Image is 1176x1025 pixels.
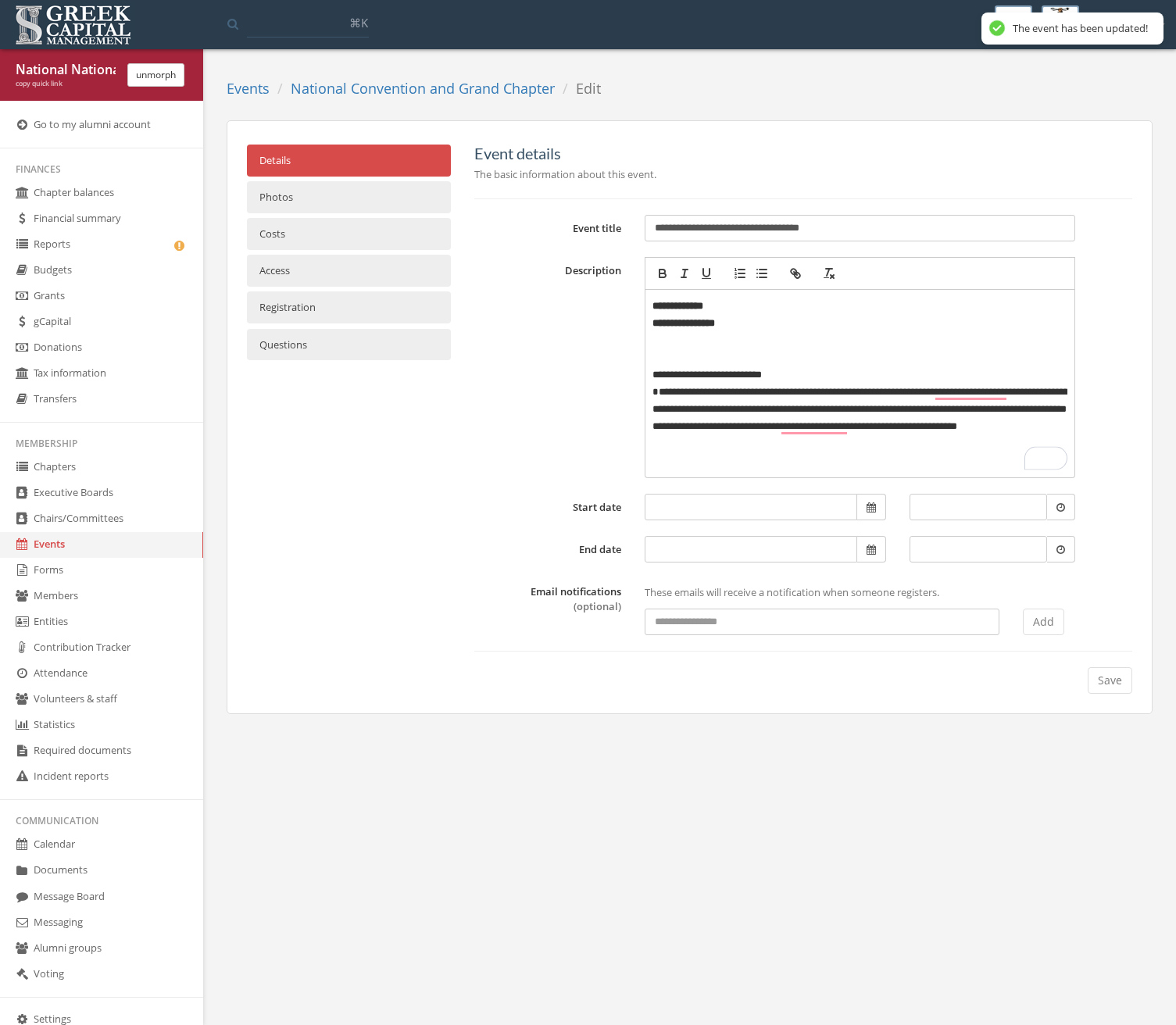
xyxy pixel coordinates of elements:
[474,145,1132,162] h5: Event details
[645,584,1075,601] p: These emails will receive a notification when someone registers.
[531,584,621,613] label: Email notifications
[16,61,116,79] div: National National
[574,599,621,613] span: (optional)
[474,166,1132,183] p: The basic information about this event.
[1023,609,1064,635] button: Add
[1088,5,1164,32] div: N National
[349,15,368,30] span: ⌘K
[463,216,633,236] label: Event title
[247,329,451,361] a: Questions
[227,79,270,98] a: Events
[1088,667,1132,694] button: Save
[463,537,633,557] label: End date
[555,79,601,99] li: Edit
[247,218,451,250] a: Costs
[247,255,451,287] a: Access
[1013,22,1148,35] div: The event has been updated!
[463,258,633,278] label: Description
[247,145,451,177] a: Details
[463,495,633,515] label: Start date
[652,298,1067,470] div: To enrich screen reader interactions, please activate Accessibility in Grammarly extension settings
[291,79,555,98] a: National Convention and Grand Chapter
[247,181,451,213] a: Photos
[16,79,116,89] div: copy quick link
[247,291,451,323] a: Registration
[127,63,184,87] button: unmorph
